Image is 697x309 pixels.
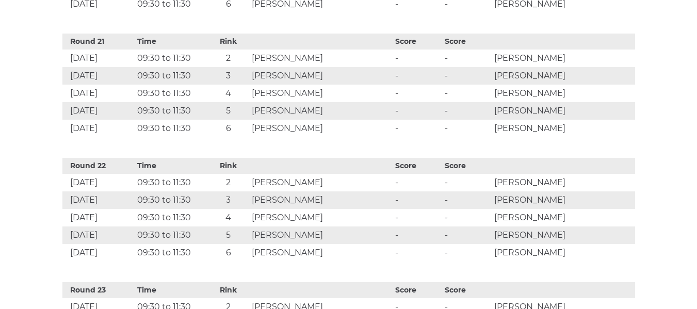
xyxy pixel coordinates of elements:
th: Rink [207,158,249,174]
td: - [393,226,442,244]
td: 6 [207,120,249,137]
td: [PERSON_NAME] [492,244,635,262]
td: 09:30 to 11:30 [135,244,207,262]
td: [PERSON_NAME] [249,120,393,137]
td: 5 [207,226,249,244]
td: - [393,120,442,137]
td: - [442,85,492,102]
td: [DATE] [62,102,135,120]
td: 6 [207,244,249,262]
th: Time [135,282,207,298]
td: [DATE] [62,120,135,137]
th: Score [393,34,442,50]
td: [PERSON_NAME] [249,244,393,262]
td: 09:30 to 11:30 [135,102,207,120]
td: - [393,191,442,209]
td: 09:30 to 11:30 [135,85,207,102]
td: 09:30 to 11:30 [135,50,207,67]
td: [DATE] [62,226,135,244]
th: Time [135,34,207,50]
th: Score [442,34,492,50]
td: [PERSON_NAME] [249,67,393,85]
td: 09:30 to 11:30 [135,226,207,244]
td: - [442,67,492,85]
td: [DATE] [62,50,135,67]
th: Round 21 [62,34,135,50]
td: [PERSON_NAME] [249,209,393,226]
td: [DATE] [62,191,135,209]
td: - [442,102,492,120]
td: [PERSON_NAME] [492,85,635,102]
td: - [393,174,442,191]
td: [PERSON_NAME] [492,174,635,191]
td: [PERSON_NAME] [492,226,635,244]
td: - [393,50,442,67]
td: - [393,102,442,120]
td: 3 [207,67,249,85]
th: Round 23 [62,282,135,298]
td: [PERSON_NAME] [249,50,393,67]
th: Rink [207,282,249,298]
td: - [393,209,442,226]
td: - [393,85,442,102]
th: Score [442,158,492,174]
td: [DATE] [62,244,135,262]
th: Score [393,158,442,174]
td: - [442,174,492,191]
td: 5 [207,102,249,120]
th: Rink [207,34,249,50]
th: Time [135,158,207,174]
td: [PERSON_NAME] [249,191,393,209]
td: [PERSON_NAME] [492,50,635,67]
td: [PERSON_NAME] [249,85,393,102]
td: - [442,120,492,137]
td: - [393,244,442,262]
th: Score [442,282,492,298]
td: [PERSON_NAME] [492,120,635,137]
td: [PERSON_NAME] [492,191,635,209]
td: [PERSON_NAME] [249,226,393,244]
td: 4 [207,85,249,102]
td: 09:30 to 11:30 [135,67,207,85]
td: [PERSON_NAME] [492,209,635,226]
td: [PERSON_NAME] [249,102,393,120]
td: - [442,50,492,67]
th: Score [393,282,442,298]
td: 09:30 to 11:30 [135,209,207,226]
td: - [442,226,492,244]
td: 2 [207,50,249,67]
td: 4 [207,209,249,226]
td: [PERSON_NAME] [249,174,393,191]
td: [DATE] [62,67,135,85]
td: - [442,191,492,209]
td: 09:30 to 11:30 [135,174,207,191]
td: 09:30 to 11:30 [135,120,207,137]
td: - [442,209,492,226]
td: [PERSON_NAME] [492,102,635,120]
td: 09:30 to 11:30 [135,191,207,209]
td: - [393,67,442,85]
td: [DATE] [62,209,135,226]
td: - [442,244,492,262]
td: 3 [207,191,249,209]
td: 2 [207,174,249,191]
th: Round 22 [62,158,135,174]
td: [DATE] [62,174,135,191]
td: [DATE] [62,85,135,102]
td: [PERSON_NAME] [492,67,635,85]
